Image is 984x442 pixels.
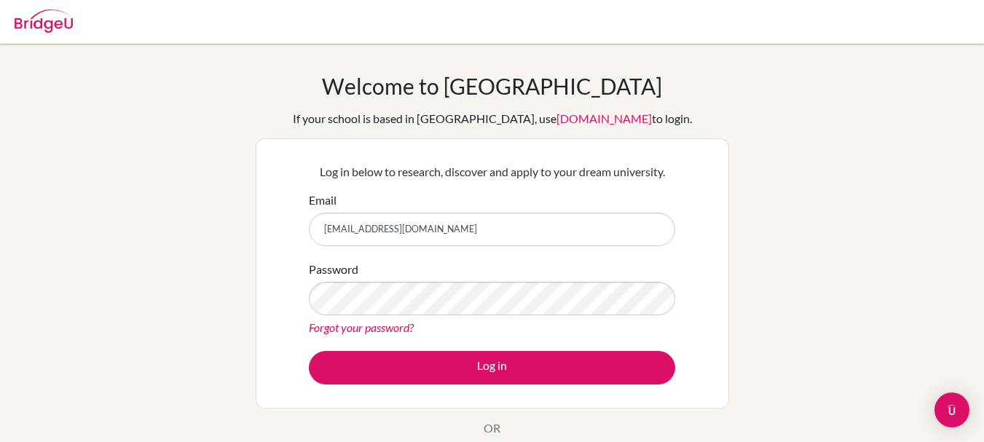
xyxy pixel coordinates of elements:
label: Email [309,192,336,209]
p: Log in below to research, discover and apply to your dream university. [309,163,675,181]
button: Log in [309,351,675,384]
img: Bridge-U [15,9,73,33]
label: Password [309,261,358,278]
p: OR [484,419,500,437]
h1: Welcome to [GEOGRAPHIC_DATA] [322,73,662,99]
div: Open Intercom Messenger [934,392,969,427]
a: [DOMAIN_NAME] [556,111,652,125]
div: If your school is based in [GEOGRAPHIC_DATA], use to login. [293,110,692,127]
a: Forgot your password? [309,320,414,334]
